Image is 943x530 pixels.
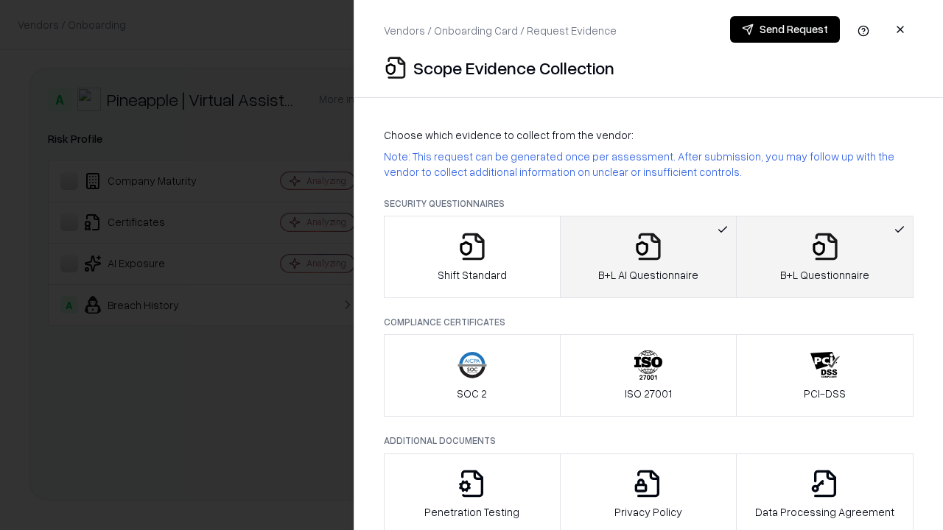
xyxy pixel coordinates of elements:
[736,216,914,298] button: B+L Questionnaire
[438,267,507,283] p: Shift Standard
[780,267,869,283] p: B+L Questionnaire
[755,504,894,520] p: Data Processing Agreement
[413,56,614,79] p: Scope Evidence Collection
[424,504,519,520] p: Penetration Testing
[625,386,672,401] p: ISO 27001
[384,23,617,38] p: Vendors / Onboarding Card / Request Evidence
[736,334,914,417] button: PCI-DSS
[384,197,914,210] p: Security Questionnaires
[457,386,487,401] p: SOC 2
[598,267,698,283] p: B+L AI Questionnaire
[730,16,840,43] button: Send Request
[384,149,914,180] p: Note: This request can be generated once per assessment. After submission, you may follow up with...
[384,127,914,143] p: Choose which evidence to collect from the vendor:
[384,434,914,447] p: Additional Documents
[384,334,561,417] button: SOC 2
[560,334,737,417] button: ISO 27001
[614,504,682,520] p: Privacy Policy
[560,216,737,298] button: B+L AI Questionnaire
[804,386,846,401] p: PCI-DSS
[384,216,561,298] button: Shift Standard
[384,316,914,328] p: Compliance Certificates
